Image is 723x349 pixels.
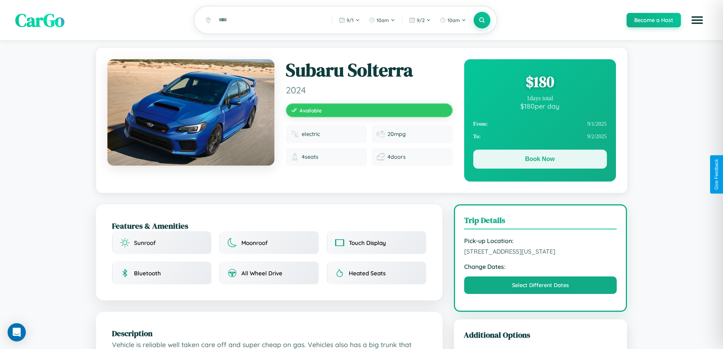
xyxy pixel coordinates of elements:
[241,239,268,246] span: Moonroof
[473,150,607,169] button: Book Now
[447,17,460,23] span: 10am
[473,118,607,130] div: 9 / 1 / 2025
[286,59,453,81] h1: Subaru Solterra
[299,107,322,114] span: Available
[464,263,617,270] strong: Change Dates:
[134,239,156,246] span: Sunroof
[302,153,318,160] span: 4 seats
[464,248,617,255] span: [STREET_ADDRESS][US_STATE]
[687,9,708,31] button: Open menu
[464,237,617,245] strong: Pick-up Location:
[349,239,386,246] span: Touch Display
[365,14,399,26] button: 10am
[473,95,607,102] div: 1 days total
[405,14,435,26] button: 9/2
[302,131,320,137] span: electric
[714,159,719,190] div: Give Feedback
[473,133,481,140] strong: To:
[417,17,425,23] span: 9 / 2
[473,121,488,127] strong: From:
[377,153,384,161] img: Doors
[335,14,364,26] button: 9/1
[286,84,453,96] span: 2024
[15,8,65,33] span: CarGo
[387,131,406,137] span: 20 mpg
[8,323,26,341] div: Open Intercom Messenger
[473,71,607,92] div: $ 180
[627,13,681,27] button: Become a Host
[347,17,354,23] span: 9 / 1
[473,130,607,143] div: 9 / 2 / 2025
[473,102,607,110] div: $ 180 per day
[291,153,299,161] img: Seats
[112,220,427,231] h2: Features & Amenities
[387,153,406,160] span: 4 doors
[377,130,384,138] img: Fuel efficiency
[241,270,282,277] span: All Wheel Drive
[112,328,427,339] h2: Description
[349,270,386,277] span: Heated Seats
[464,215,617,229] h3: Trip Details
[134,270,161,277] span: Bluetooth
[464,276,617,294] button: Select Different Dates
[376,17,389,23] span: 10am
[436,14,470,26] button: 10am
[464,329,617,340] h3: Additional Options
[291,130,299,138] img: Fuel type
[107,59,274,166] img: Subaru Solterra 2024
